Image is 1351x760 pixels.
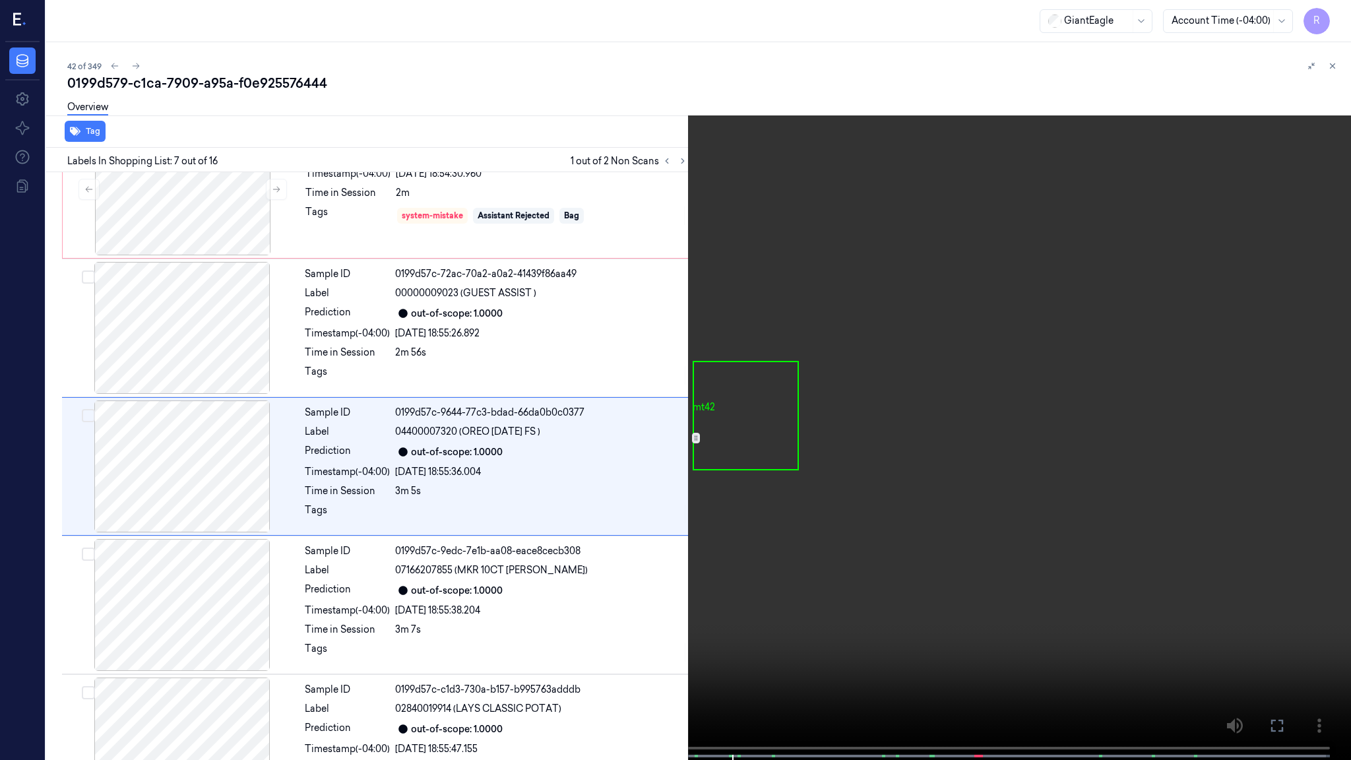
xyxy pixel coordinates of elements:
div: 3m 7s [395,623,688,637]
div: Tags [305,365,390,386]
div: Time in Session [305,623,390,637]
button: Select row [82,686,95,699]
span: 00000009023 (GUEST ASSIST ) [395,286,536,300]
div: Tags [305,642,390,663]
div: 2m 56s [395,346,688,360]
div: Assistant Rejected [478,210,550,222]
div: Bag [564,210,579,222]
div: [DATE] 18:55:26.892 [395,327,688,340]
div: [DATE] 18:55:36.004 [395,465,688,479]
div: Prediction [305,305,390,321]
div: 0199d579-c1ca-7909-a95a-f0e925576444 [67,74,1340,92]
div: [DATE] 18:55:38.204 [395,604,688,617]
div: Label [305,563,390,577]
div: Timestamp (-04:00) [305,604,390,617]
button: R [1304,8,1330,34]
div: Label [305,425,390,439]
div: [DATE] 18:54:30.960 [396,167,687,181]
div: Prediction [305,721,390,737]
span: 42 of 349 [67,61,102,72]
div: Prediction [305,444,390,460]
div: 0199d57c-c1d3-730a-b157-b995763adddb [395,683,688,697]
div: Sample ID [305,406,390,420]
div: 3m 5s [395,484,688,498]
div: out-of-scope: 1.0000 [411,584,503,598]
a: Overview [67,100,108,115]
div: Time in Session [305,484,390,498]
div: Timestamp (-04:00) [305,742,390,756]
div: out-of-scope: 1.0000 [411,722,503,736]
div: Timestamp (-04:00) [305,327,390,340]
span: 1 out of 2 Non Scans [571,153,691,169]
div: out-of-scope: 1.0000 [411,445,503,459]
div: Sample ID [305,267,390,281]
div: Sample ID [305,544,390,558]
div: Tags [305,503,390,524]
div: Label [305,286,390,300]
div: Time in Session [305,346,390,360]
button: Select row [82,548,95,561]
button: Select row [82,409,95,422]
div: system-mistake [402,210,463,222]
div: Label [305,702,390,716]
div: Time in Session [305,186,391,200]
span: 02840019914 (LAYS CLASSIC POTAT) [395,702,561,716]
div: out-of-scope: 1.0000 [411,307,503,321]
div: [DATE] 18:55:47.155 [395,742,688,756]
button: Tag [65,121,106,142]
div: 0199d57c-72ac-70a2-a0a2-41439f86aa49 [395,267,688,281]
span: Labels In Shopping List: 7 out of 16 [67,154,218,168]
div: Sample ID [305,683,390,697]
div: 0199d57c-9644-77c3-bdad-66da0b0c0377 [395,406,688,420]
button: Select row [82,270,95,284]
div: Timestamp (-04:00) [305,167,391,181]
span: 07166207855 (MKR 10CT [PERSON_NAME]) [395,563,588,577]
div: 0199d57c-9edc-7e1b-aa08-eace8cecb308 [395,544,688,558]
span: 04400007320 (OREO [DATE] FS ) [395,425,540,439]
div: Timestamp (-04:00) [305,465,390,479]
div: Prediction [305,583,390,598]
div: 2m [396,186,687,200]
div: Tags [305,205,391,226]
